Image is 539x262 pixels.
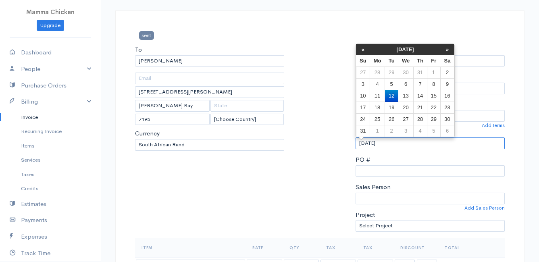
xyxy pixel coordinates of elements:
[413,90,427,102] td: 14
[441,90,454,102] td: 16
[427,102,440,114] td: 22
[135,114,210,125] input: Zip
[441,67,454,79] td: 2
[356,67,370,79] td: 27
[135,45,142,54] label: To
[356,183,391,192] label: Sales Person
[370,125,385,137] td: 1
[370,114,385,125] td: 25
[135,86,284,98] input: Address
[438,238,475,257] th: Total
[370,67,385,79] td: 28
[356,137,505,149] input: dd-mm-yyyy
[385,90,398,102] td: 12
[427,114,440,125] td: 29
[413,125,427,137] td: 4
[398,114,413,125] td: 27
[370,55,385,67] th: Mo
[370,44,441,55] th: [DATE]
[441,44,454,55] th: »
[464,204,505,212] a: Add Sales Person
[441,79,454,90] td: 9
[482,122,505,129] a: Add Terms
[356,125,370,137] td: 31
[398,90,413,102] td: 13
[283,238,320,257] th: Qty
[370,90,385,102] td: 11
[356,114,370,125] td: 24
[441,125,454,137] td: 6
[398,79,413,90] td: 6
[427,67,440,79] td: 1
[385,125,398,137] td: 2
[356,90,370,102] td: 10
[370,79,385,90] td: 4
[398,67,413,79] td: 30
[135,73,284,84] input: Email
[356,55,370,67] th: Su
[356,44,370,55] th: «
[413,114,427,125] td: 28
[385,55,398,67] th: Tu
[427,90,440,102] td: 15
[413,102,427,114] td: 21
[385,102,398,114] td: 19
[26,8,75,16] span: Mamma Chicken
[398,125,413,137] td: 3
[37,20,64,31] a: Upgrade
[413,67,427,79] td: 31
[413,79,427,90] td: 7
[398,55,413,67] th: We
[135,55,284,67] input: Client Name
[135,238,246,257] th: Item
[135,100,210,112] input: City
[385,67,398,79] td: 29
[356,79,370,90] td: 3
[135,129,160,138] label: Currency
[356,102,370,114] td: 17
[441,102,454,114] td: 23
[441,55,454,67] th: Sa
[427,79,440,90] td: 8
[413,55,427,67] th: Th
[385,114,398,125] td: 26
[394,238,438,257] th: Discount
[427,55,440,67] th: Fr
[210,100,283,112] input: State
[356,210,375,220] label: Project
[385,79,398,90] td: 5
[356,155,370,164] label: PO #
[357,238,394,257] th: Tax
[441,114,454,125] td: 30
[246,238,283,257] th: Rate
[320,238,357,257] th: Tax
[139,31,154,40] span: sent
[398,102,413,114] td: 20
[427,125,440,137] td: 5
[370,102,385,114] td: 18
